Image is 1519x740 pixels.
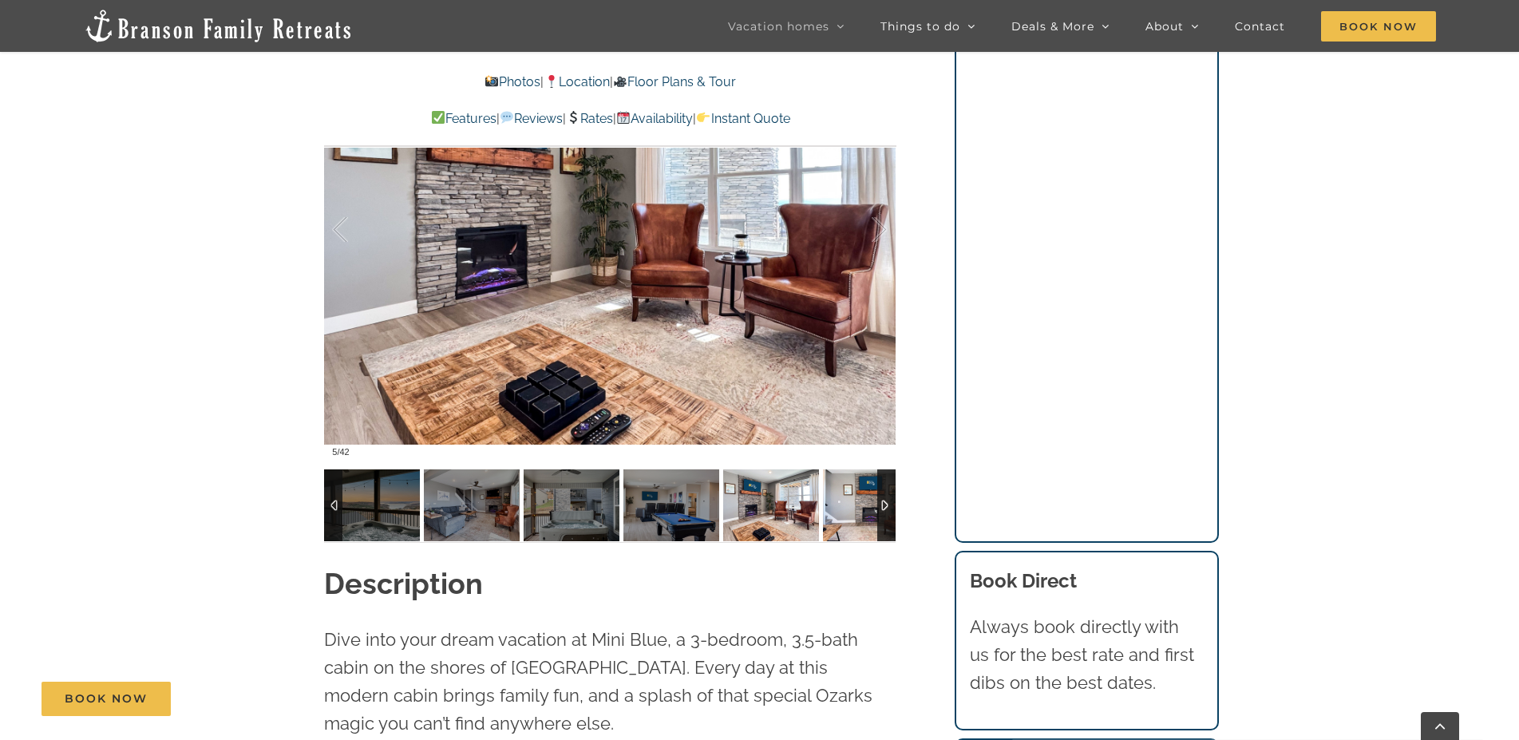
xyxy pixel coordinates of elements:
[1235,21,1285,32] span: Contact
[432,111,445,124] img: ✅
[696,111,789,126] a: Instant Quote
[697,111,710,124] img: 👉
[430,111,496,126] a: Features
[970,569,1077,592] b: Book Direct
[567,111,580,124] img: 💲
[324,567,483,600] strong: Description
[424,469,520,541] img: Out-of-the-Blue-at-Table-Rock-Lake-3009-scaled.jpg-nggid042978-ngg0dyn-120x90-00f0w010c011r110f11...
[970,613,1203,698] p: Always book directly with us for the best rate and first dibs on the best dates.
[728,21,829,32] span: Vacation homes
[1145,21,1184,32] span: About
[324,629,872,734] span: Dive into your dream vacation at Mini Blue, a 3-bedroom, 3.5-bath cabin on the shores of [GEOGRAP...
[613,74,736,89] a: Floor Plans & Tour
[324,469,420,541] img: Out-of-the-Blue-at-Table-Rock-Lake-Branson-Missouri-1311-Edit-scaled.jpg-nggid042292-ngg0dyn-120x...
[623,469,719,541] img: Out-of-the-Blue-at-Table-Rock-Lake-3007-Edit-scaled.jpg-nggid042967-ngg0dyn-120x90-00f0w010c011r1...
[614,75,627,88] img: 🎥
[524,469,619,541] img: Out-of-the-Blue-at-Table-Rock-Lake-Branson-Missouri-1310-scaled.jpg-nggid042291-ngg0dyn-120x90-00...
[1321,11,1436,42] span: Book Now
[1011,21,1094,32] span: Deals & More
[500,111,513,124] img: 💬
[324,72,896,93] p: | |
[83,8,354,44] img: Branson Family Retreats Logo
[616,111,693,126] a: Availability
[617,111,630,124] img: 📆
[723,469,819,541] img: Out-of-the-Blue-at-Table-Rock-Lake-3010-Edit-scaled.jpg-nggid042969-ngg0dyn-120x90-00f0w010c011r1...
[500,111,563,126] a: Reviews
[823,469,919,541] img: Out-of-the-Blue-at-Table-Rock-Lake-3011-Edit-scaled.jpg-nggid042970-ngg0dyn-120x90-00f0w010c011r1...
[544,74,609,89] a: Location
[65,692,148,706] span: Book Now
[880,21,960,32] span: Things to do
[545,75,558,88] img: 📍
[566,111,613,126] a: Rates
[324,109,896,129] p: | | | |
[42,682,171,716] a: Book Now
[485,75,498,88] img: 📸
[485,74,540,89] a: Photos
